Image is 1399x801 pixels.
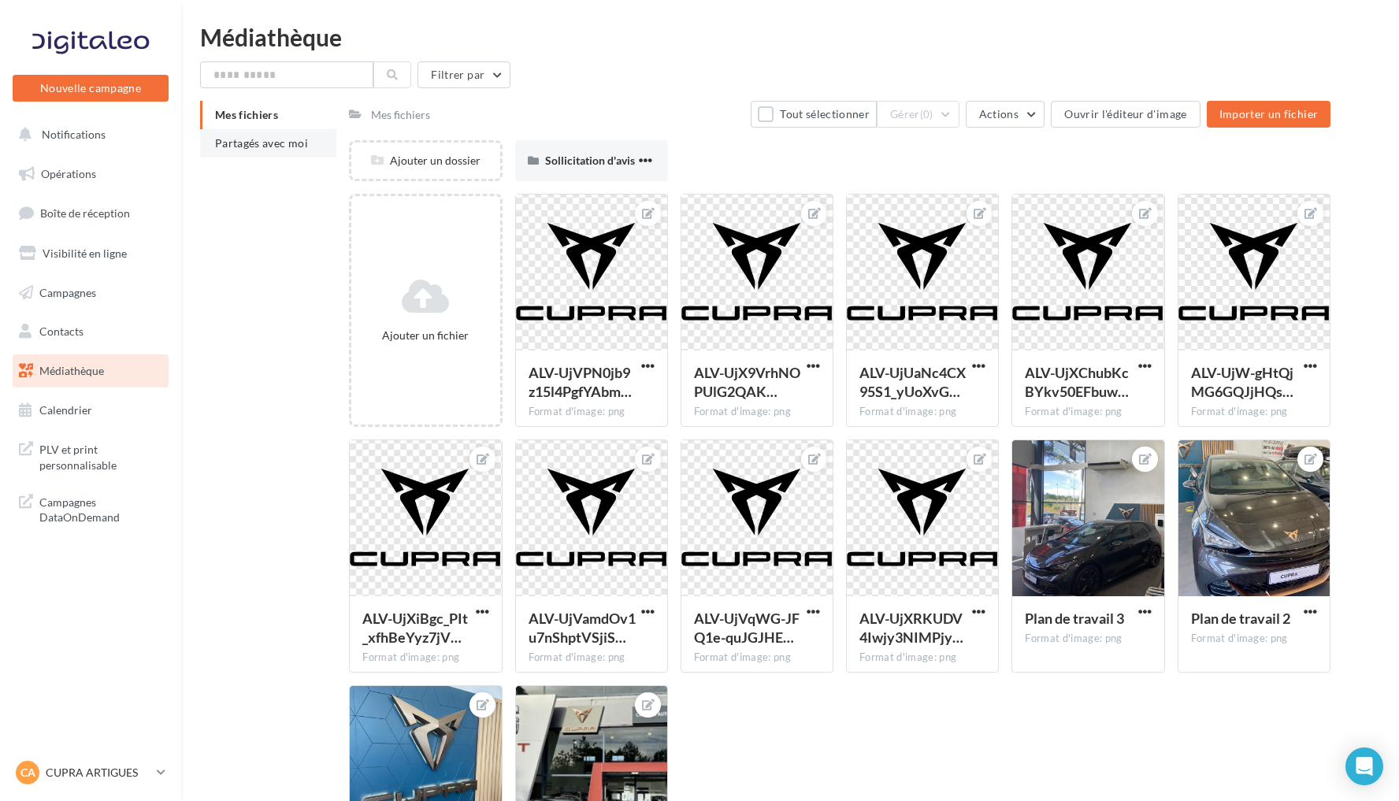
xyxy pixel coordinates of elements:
[9,118,165,151] button: Notifications
[39,364,104,377] span: Médiathèque
[39,403,92,417] span: Calendrier
[1191,405,1317,419] div: Format d'image: png
[529,405,655,419] div: Format d'image: png
[9,276,172,310] a: Campagnes
[9,196,172,230] a: Boîte de réception
[39,439,162,473] span: PLV et print personnalisable
[9,485,172,532] a: Campagnes DataOnDemand
[1219,107,1319,121] span: Importer un fichier
[1191,364,1293,400] span: ALV-UjW-gHtQjMG6GQJjHQsB18lAMGNwNab3x-Sjpk9SA6k2ASmbcNAL
[9,158,172,191] a: Opérations
[9,237,172,270] a: Visibilité en ligne
[13,758,169,788] a: CA CUPRA ARTIGUES
[1025,610,1124,627] span: Plan de travail 3
[362,610,468,646] span: ALV-UjXiBgc_PIt_xfhBeYyz7jVm8K5hSVdVWgLjBLDPajr3NHfNJYTT
[1191,632,1317,646] div: Format d'image: png
[966,101,1045,128] button: Actions
[371,107,430,123] div: Mes fichiers
[694,364,800,400] span: ALV-UjX9VrhNOPUlG2QAKWzATTd5LtrO5KLxrzbgdET0Cjk5hN_q5orv
[39,491,162,525] span: Campagnes DataOnDemand
[46,765,150,781] p: CUPRA ARTIGUES
[529,651,655,665] div: Format d'image: png
[1207,101,1331,128] button: Importer un fichier
[39,324,83,338] span: Contacts
[979,107,1019,121] span: Actions
[859,364,966,400] span: ALV-UjUaNc4CX95S1_yUoXvGHomjvabXg8b_-8IxVKJ15FpBFPNUmoi9
[215,108,278,121] span: Mes fichiers
[13,75,169,102] button: Nouvelle campagne
[1025,632,1151,646] div: Format d'image: png
[545,154,635,167] span: Sollicitation d'avis
[920,108,933,121] span: (0)
[9,315,172,348] a: Contacts
[9,394,172,427] a: Calendrier
[1025,405,1151,419] div: Format d'image: png
[694,610,800,646] span: ALV-UjVqWG-JFQ1e-quJGJHE0_r1EnsZNX62DIP7KTQCbA0N1VDUKPSM
[362,651,488,665] div: Format d'image: png
[859,651,985,665] div: Format d'image: png
[1051,101,1200,128] button: Ouvrir l'éditeur d'image
[39,285,96,299] span: Campagnes
[358,328,493,343] div: Ajouter un fichier
[694,651,820,665] div: Format d'image: png
[751,101,877,128] button: Tout sélectionner
[859,405,985,419] div: Format d'image: png
[40,206,130,220] span: Boîte de réception
[1025,364,1129,400] span: ALV-UjXChubKcBYkv50EFbuwLI10ao1VowwQ4oytfvs8lQVUND9Ocqwk
[9,432,172,479] a: PLV et print personnalisable
[215,136,308,150] span: Partagés avec moi
[417,61,510,88] button: Filtrer par
[1345,747,1383,785] div: Open Intercom Messenger
[351,153,499,169] div: Ajouter un dossier
[42,128,106,141] span: Notifications
[529,610,636,646] span: ALV-UjVamdOv1u7nShptVSjiSxmTnNaeeNDHV1-0Lcs2Gph8Pkm1dJMs
[859,610,963,646] span: ALV-UjXRKUDV4Iwjy3NIMPjyrkEvNGambqvOZoX5aYnHDgOurwhwMQzB
[9,354,172,388] a: Médiathèque
[20,765,35,781] span: CA
[694,405,820,419] div: Format d'image: png
[529,364,632,400] span: ALV-UjVPN0jb9z15l4PgfYAbmPTcDH7xmCoz7vHBrUm7PZJ6ZTjF_MwL
[41,167,96,180] span: Opérations
[877,101,959,128] button: Gérer(0)
[200,25,1380,49] div: Médiathèque
[1191,610,1290,627] span: Plan de travail 2
[43,247,127,260] span: Visibilité en ligne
